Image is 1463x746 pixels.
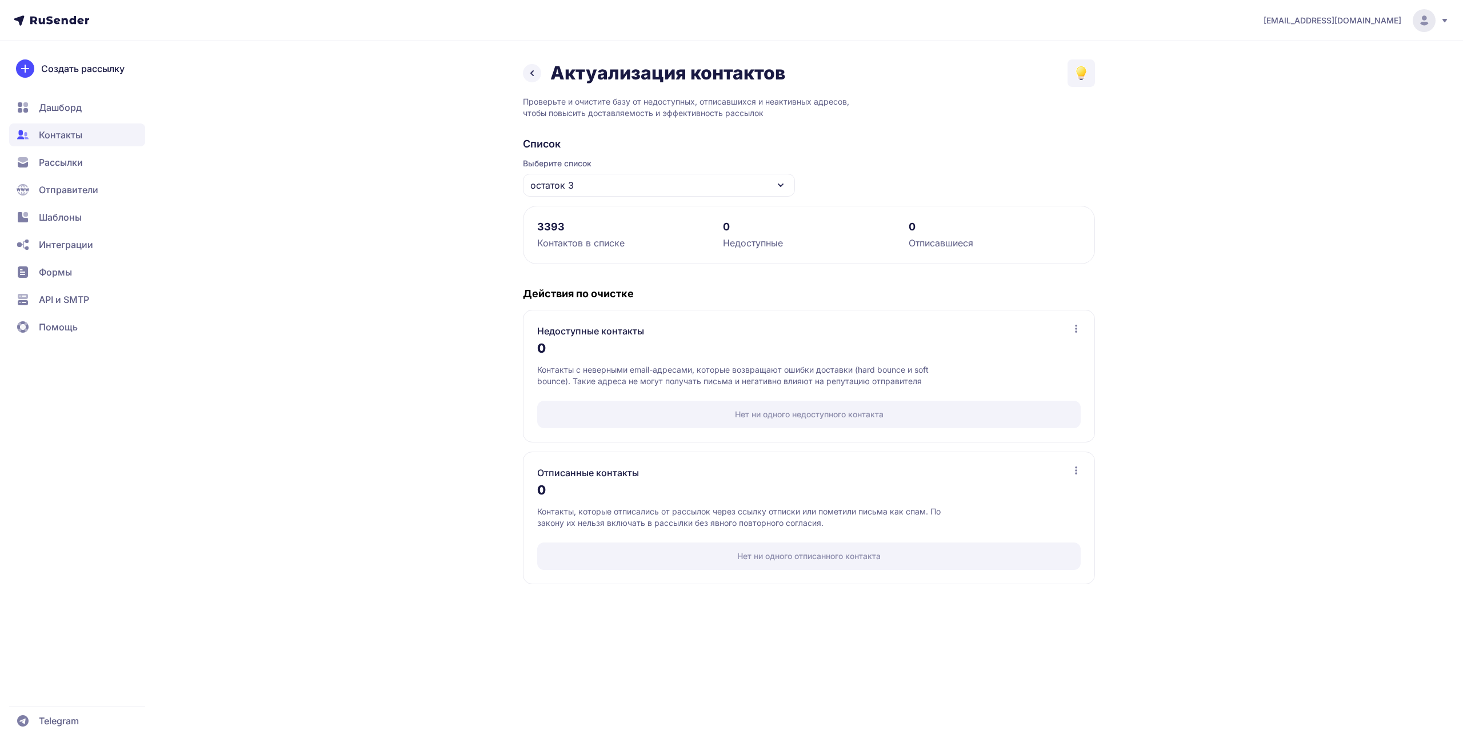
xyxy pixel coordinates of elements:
[9,709,145,732] a: Telegram
[550,62,786,85] h1: Актуализация контактов
[523,137,1095,151] h2: Список
[39,320,78,334] span: Помощь
[39,183,98,197] span: Отправители
[537,220,709,234] div: 3393
[909,220,1081,234] div: 0
[1264,15,1401,26] span: [EMAIL_ADDRESS][DOMAIN_NAME]
[537,324,644,338] h3: Недоступные контакты
[537,506,963,529] p: Контакты, которые отписались от рассылок через ссылку отписки или пометили письма как спам. По за...
[537,466,639,480] h3: Отписанные контакты
[39,101,82,114] span: Дашборд
[909,236,1081,250] div: Отписавшиеся
[39,155,83,169] span: Рассылки
[537,236,709,250] div: Контактов в списке
[39,238,93,252] span: Интеграции
[39,265,72,279] span: Формы
[523,158,795,169] span: Выберите список
[537,338,1081,364] div: 0
[39,128,82,142] span: Контакты
[523,287,1095,301] h4: Действия по очистке
[537,401,1081,428] div: Нет ни одного недоступного контакта
[39,714,79,728] span: Telegram
[41,62,125,75] span: Создать рассылку
[537,542,1081,570] div: Нет ни одного отписанного контакта
[523,96,1095,119] p: Проверьте и очистите базу от недоступных, отписавшихся и неактивных адресов, чтобы повысить доста...
[39,210,82,224] span: Шаблоны
[537,364,963,387] p: Контакты с неверными email-адресами, которые возвращают ошибки доставки (hard bounce и soft bounc...
[537,480,1081,506] div: 0
[723,220,895,234] div: 0
[723,236,895,250] div: Недоступные
[530,178,574,192] span: остаток 3
[39,293,89,306] span: API и SMTP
